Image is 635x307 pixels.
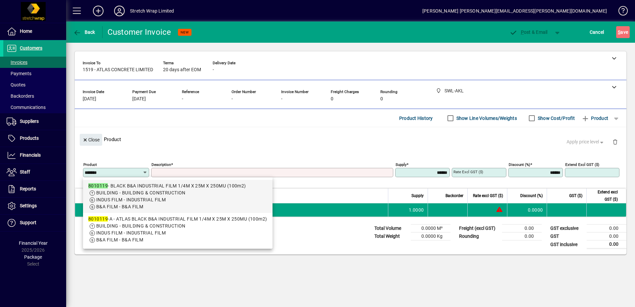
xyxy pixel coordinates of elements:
[380,96,383,102] span: 0
[567,138,605,145] span: Apply price level
[411,232,450,240] td: 0.0000 Kg
[3,147,66,164] a: Financials
[78,136,104,142] app-page-header-button: Close
[536,115,575,122] label: Show Cost/Profit
[3,181,66,197] a: Reports
[587,232,626,240] td: 0.00
[20,169,30,175] span: Staff
[3,79,66,90] a: Quotes
[564,136,608,148] button: Apply price level
[3,68,66,79] a: Payments
[331,96,333,102] span: 0
[100,192,108,199] span: Item
[569,192,582,199] span: GST ($)
[587,240,626,249] td: 0.00
[109,5,130,17] button: Profile
[547,240,587,249] td: GST inclusive
[7,60,27,65] span: Invoices
[3,113,66,130] a: Suppliers
[473,192,503,199] span: Rate excl GST ($)
[3,57,66,68] a: Invoices
[3,102,66,113] a: Communications
[587,225,626,232] td: 0.00
[151,162,171,167] mat-label: Description
[409,207,424,213] span: 1.0000
[3,90,66,102] a: Backorders
[607,134,623,150] button: Delete
[396,162,406,167] mat-label: Supply
[3,215,66,231] a: Support
[20,152,41,158] span: Financials
[502,225,542,232] td: 0.00
[75,127,626,151] div: Product
[397,112,436,124] button: Product History
[83,67,153,73] span: 1519 - ATLAS CONCRETE LIMITED
[83,162,97,167] mat-label: Product
[213,67,214,73] span: -
[20,220,36,225] span: Support
[616,26,630,38] button: Save
[411,225,450,232] td: 0.0000 M³
[455,115,517,122] label: Show Line Volumes/Weights
[3,130,66,147] a: Products
[19,240,48,246] span: Financial Year
[130,6,174,16] div: Stretch Wrap Limited
[181,30,189,34] span: NEW
[509,162,530,167] mat-label: Discount (%)
[453,170,483,174] mat-label: Rate excl GST ($)
[521,29,524,35] span: P
[547,225,587,232] td: GST exclusive
[20,203,37,208] span: Settings
[506,26,551,38] button: Post & Email
[83,96,96,102] span: [DATE]
[502,232,542,240] td: 0.00
[20,28,32,34] span: Home
[163,67,201,73] span: 20 days after EOM
[80,134,102,146] button: Close
[24,254,42,260] span: Package
[7,105,46,110] span: Communications
[20,135,39,141] span: Products
[66,26,103,38] app-page-header-button: Back
[3,164,66,180] a: Staff
[3,23,66,40] a: Home
[422,6,607,16] div: [PERSON_NAME] [PERSON_NAME][EMAIL_ADDRESS][PERSON_NAME][DOMAIN_NAME]
[107,27,171,37] div: Customer Invoice
[456,232,502,240] td: Rounding
[232,96,233,102] span: -
[614,1,627,23] a: Knowledge Base
[445,192,463,199] span: Backorder
[71,26,97,38] button: Back
[618,27,628,37] span: ave
[590,27,604,37] span: Cancel
[507,203,547,217] td: 0.0000
[3,198,66,214] a: Settings
[281,96,282,102] span: -
[20,45,42,51] span: Customers
[547,232,587,240] td: GST
[509,29,548,35] span: ost & Email
[82,134,100,145] span: Close
[182,96,183,102] span: -
[456,225,502,232] td: Freight (excl GST)
[7,71,31,76] span: Payments
[565,162,599,167] mat-label: Extend excl GST ($)
[88,5,109,17] button: Add
[411,192,424,199] span: Supply
[371,225,411,232] td: Total Volume
[371,232,411,240] td: Total Weight
[20,186,36,191] span: Reports
[7,93,34,99] span: Backorders
[20,119,39,124] span: Suppliers
[607,139,623,145] app-page-header-button: Delete
[108,206,115,214] span: SWL-AKL
[123,192,144,199] span: Description
[73,29,95,35] span: Back
[132,96,146,102] span: [DATE]
[588,26,606,38] button: Cancel
[520,192,543,199] span: Discount (%)
[591,188,618,203] span: Extend excl GST ($)
[618,29,620,35] span: S
[7,82,25,87] span: Quotes
[399,113,433,124] span: Product History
